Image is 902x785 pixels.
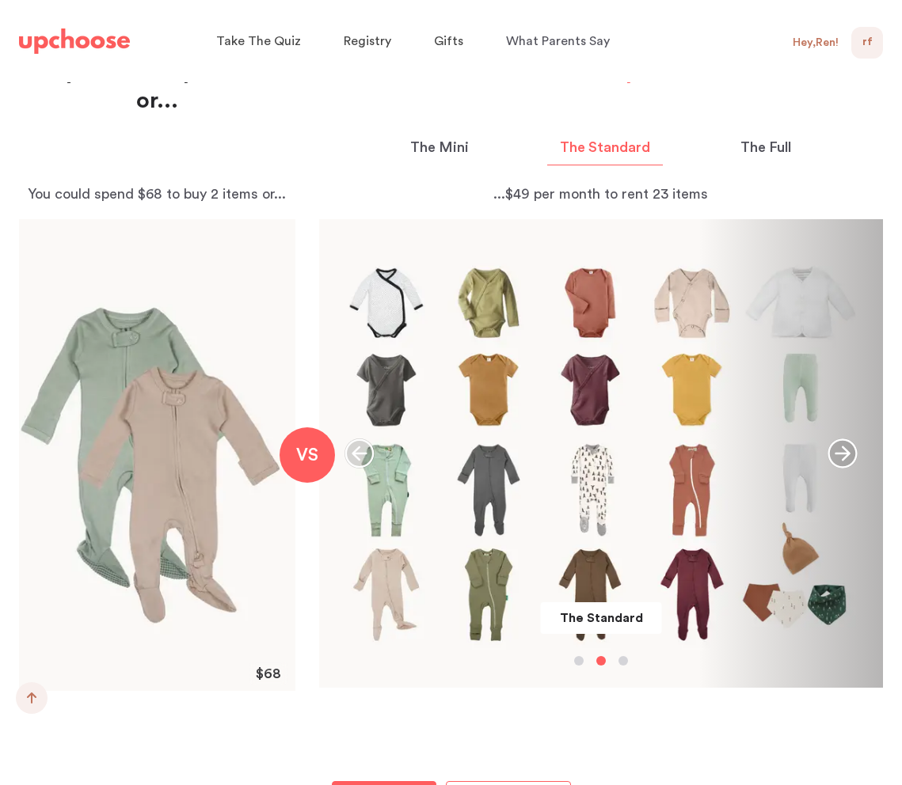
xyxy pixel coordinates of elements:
p: The Mini [410,137,469,158]
p: The Standard [560,137,650,158]
a: Gifts [434,26,468,57]
p: Buy outside UpChoose or... [19,58,295,115]
p: ...$49 per month to rent 23 items [319,183,883,205]
button: The Full [728,137,804,165]
img: UpChoose [19,28,130,54]
a: Take The Quiz [216,26,306,57]
p: The Full [740,137,791,158]
span: RF [862,33,873,52]
span: Gifts [434,35,463,47]
button: The Mini [398,137,481,165]
p: $68 [256,666,281,681]
a: UpChoose [19,25,130,58]
p: You could spend $68 to buy 2 items or... [19,183,295,205]
span: VS [296,446,318,464]
span: Registry [344,35,391,47]
div: Hey, Ren ! [793,36,839,50]
button: The Standard [547,137,663,165]
span: What Parents Say [506,35,610,47]
strong: ...Rent with UpChoose [483,61,719,83]
span: Take The Quiz [216,35,301,47]
p: The Standard [560,609,643,628]
a: Registry [344,26,396,57]
a: What Parents Say [506,26,615,57]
